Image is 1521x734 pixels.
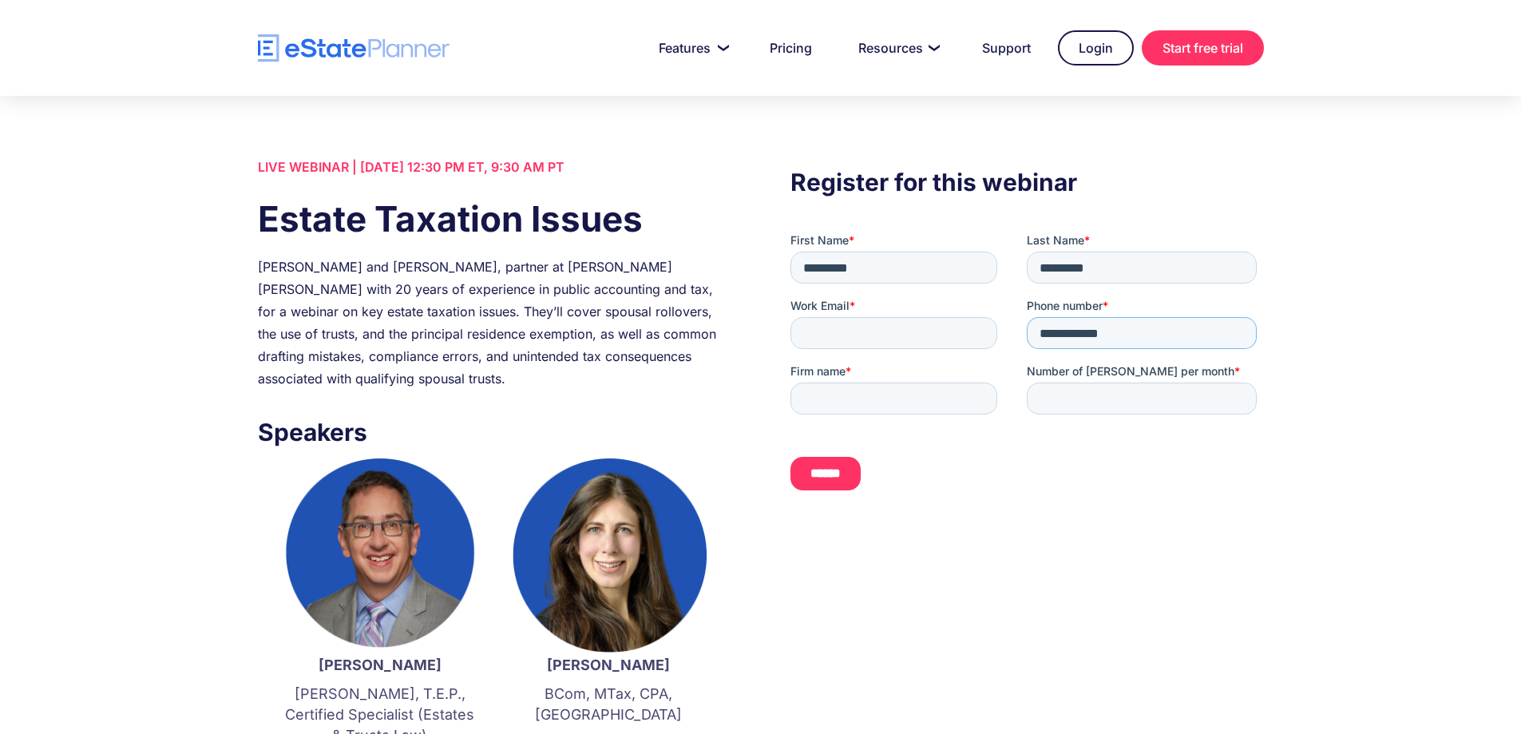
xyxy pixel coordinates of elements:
[839,32,955,64] a: Resources
[258,34,450,62] a: home
[963,32,1050,64] a: Support
[258,156,731,178] div: LIVE WEBINAR | [DATE] 12:30 PM ET, 9:30 AM PT
[1058,30,1134,65] a: Login
[319,657,442,673] strong: [PERSON_NAME]
[790,232,1263,504] iframe: Form 0
[547,657,670,673] strong: [PERSON_NAME]
[1142,30,1264,65] a: Start free trial
[258,414,731,450] h3: Speakers
[258,256,731,390] div: [PERSON_NAME] and [PERSON_NAME], partner at [PERSON_NAME] [PERSON_NAME] with 20 years of experien...
[751,32,831,64] a: Pricing
[790,164,1263,200] h3: Register for this webinar
[640,32,743,64] a: Features
[258,194,731,244] h1: Estate Taxation Issues
[510,684,707,725] p: BCom, MTax, CPA, [GEOGRAPHIC_DATA]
